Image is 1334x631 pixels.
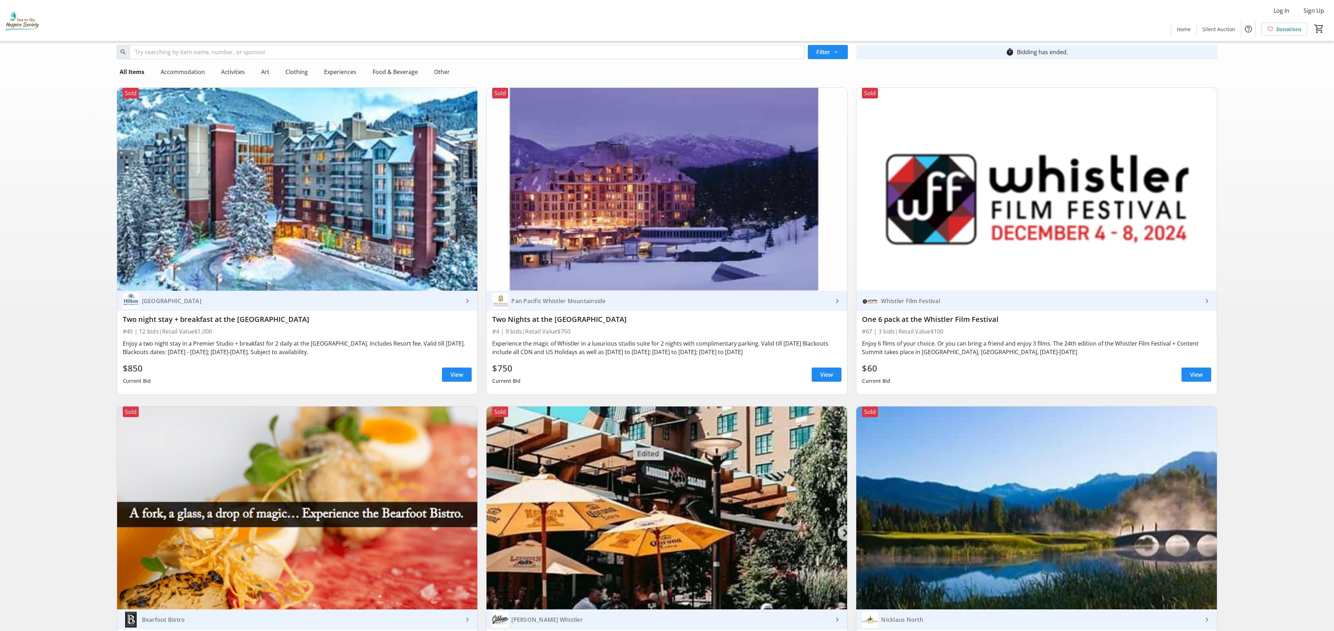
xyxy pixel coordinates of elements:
div: All Items [117,65,147,79]
div: Current Bid [862,375,890,387]
button: Help [1241,22,1255,36]
button: Log In [1268,5,1295,16]
span: Sign Up [1304,6,1324,15]
div: $850 [123,362,151,375]
a: View [442,368,472,382]
div: Two Nights at the [GEOGRAPHIC_DATA] [492,315,841,324]
input: Try searching by item name, number, or sponsor [129,45,805,59]
img: Two Nights at the Pan Pacific Whistler Mountainside [487,88,847,291]
div: Experience the magic of Whistler in a luxurious studio suite for 2 nights with complimentary park... [492,339,841,356]
a: Whistler Film FestivalWhistler Film Festival [856,291,1217,311]
div: Other [431,65,453,79]
div: Clothing [283,65,311,79]
a: Donations [1261,23,1307,36]
div: Bearfoot Bistro [139,616,464,623]
img: Hilton Whistler Resort & Spa [123,293,139,309]
img: Bearfoot Bistro [123,612,139,628]
div: [PERSON_NAME] Whistler [508,616,833,623]
span: View [450,370,463,379]
div: Bidding has ended. [1017,48,1068,56]
div: Sold [123,88,139,98]
div: Activities [218,65,248,79]
a: Hilton Whistler Resort & Spa[GEOGRAPHIC_DATA] [117,291,478,311]
button: Sign Up [1298,5,1330,16]
a: Bearfoot BistroBearfoot Bistro [117,609,478,630]
img: One 6 pack at the Whistler Film Festival [856,88,1217,291]
mat-icon: keyboard_arrow_right [833,297,841,305]
span: View [820,370,833,379]
span: Silent Auction [1202,25,1235,33]
div: Current Bid [492,375,521,387]
a: View [1181,368,1211,382]
span: View [1190,370,1203,379]
div: One 6 pack at the Whistler Film Festival [862,315,1211,324]
img: Two night stay + breakfast at the Hilton Whistler [117,88,478,291]
div: Two night stay + breakfast at the [GEOGRAPHIC_DATA] [123,315,472,324]
span: Home [1177,25,1191,33]
div: Art [258,65,272,79]
button: Filter [808,45,848,59]
div: Sold [862,88,878,98]
div: Enjoy a two night stay in a Premier Studio + breakfast for 2 daily at the [GEOGRAPHIC_DATA]. Incl... [123,339,472,356]
div: Pan Pacific Whistler Mountainside [508,297,833,305]
mat-icon: timer_outline [1006,48,1014,56]
img: Gibbons Whistler [492,612,508,628]
div: Enjoy 6 films of your choice. Or you can bring a friend and enjoy 3 films. The 24th edition of th... [862,339,1211,356]
a: Home [1171,23,1196,36]
div: Sold [862,407,878,417]
mat-icon: keyboard_arrow_right [1203,615,1211,624]
div: Nicklaus North [878,616,1203,623]
img: Pan Pacific Whistler Mountainside [492,293,508,309]
div: Current Bid [123,375,151,387]
div: Food & Beverage [370,65,421,79]
div: $60 [862,362,890,375]
div: #40 | 12 bids | Retail Value $1,000 [123,326,472,336]
span: Filter [816,48,830,56]
a: Gibbons Whistler[PERSON_NAME] Whistler [487,609,847,630]
a: Nicklaus North Nicklaus North [856,609,1217,630]
img: $300 gift card to any Gibbon's Food & Beverage venues [487,407,847,609]
mat-icon: keyboard_arrow_right [1203,297,1211,305]
img: Dining experience for 2 at the Bearfoot Bistro [117,407,478,609]
mat-icon: keyboard_arrow_right [833,615,841,624]
div: Sold [123,407,139,417]
img: Whistler Film Festival [862,293,878,309]
button: Cart [1313,22,1326,35]
div: Sold [492,407,508,417]
div: Experiences [321,65,359,79]
div: Whistler Film Festival [878,297,1203,305]
mat-icon: keyboard_arrow_right [463,615,472,624]
span: Log In [1273,6,1289,15]
a: Pan Pacific Whistler MountainsidePan Pacific Whistler Mountainside [487,291,847,311]
img: One round of golf for 2 at Nicklaus North [856,407,1217,609]
mat-icon: keyboard_arrow_right [463,297,472,305]
img: Nicklaus North [862,612,878,628]
div: Sold [492,88,508,98]
div: Accommodation [158,65,208,79]
img: Sea to Sky Hospice Society's Logo [4,3,40,38]
div: [GEOGRAPHIC_DATA] [139,297,464,305]
a: Silent Auction [1197,23,1241,36]
span: Donations [1276,25,1301,33]
div: $750 [492,362,521,375]
div: #4 | 9 bids | Retail Value $750 [492,326,841,336]
a: View [812,368,841,382]
div: #67 | 3 bids | Retail Value $100 [862,326,1211,336]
